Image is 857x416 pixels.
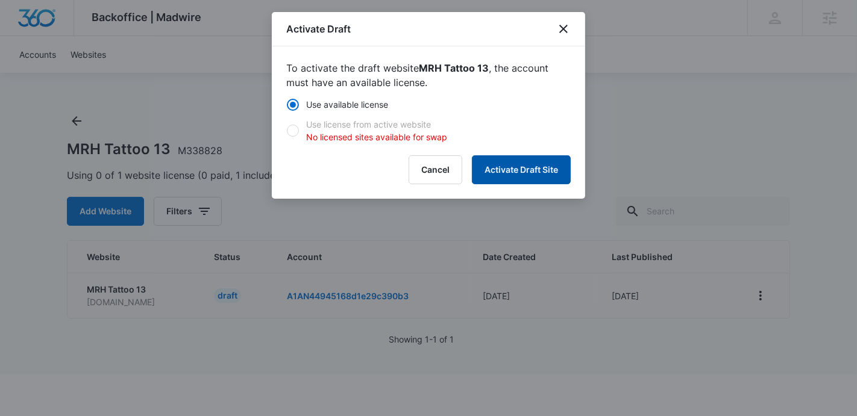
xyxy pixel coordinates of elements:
div: Use available license [306,98,388,111]
span: No licensed sites available for swap [306,132,447,142]
button: Cancel [409,155,462,184]
div: Use license from active website [306,118,447,143]
button: close [556,22,571,36]
button: Activate Draft Site [472,155,571,184]
strong: MRH Tattoo 13 [419,62,489,74]
h1: Activate Draft [286,22,351,36]
p: To activate the draft website , the account must have an available license. [286,61,571,90]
